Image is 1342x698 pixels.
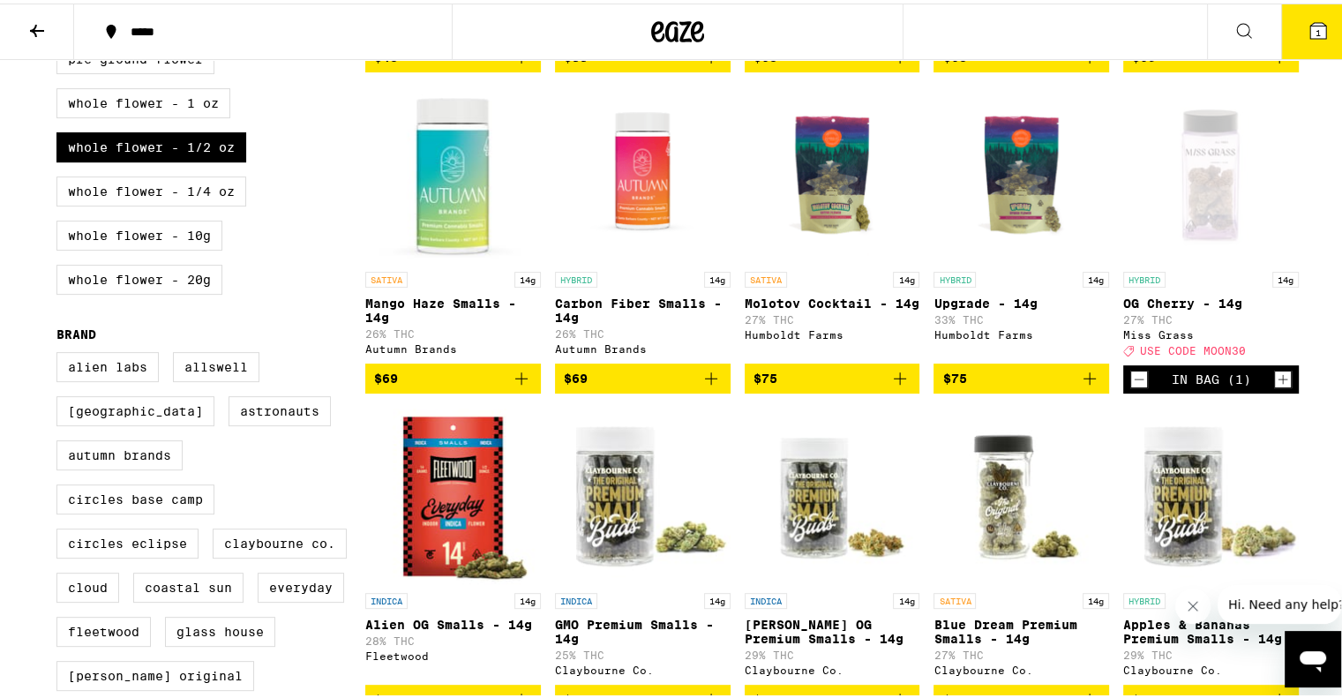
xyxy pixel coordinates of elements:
p: 14g [1083,589,1109,605]
label: Fleetwood [56,613,151,643]
button: Decrement [1130,367,1148,385]
p: 26% THC [555,325,731,336]
label: [GEOGRAPHIC_DATA] [56,393,214,423]
label: Whole Flower - 1/2 oz [56,129,246,159]
span: $69 [374,368,398,382]
p: INDICA [745,589,787,605]
label: Whole Flower - 20g [56,261,222,291]
button: Add to bag [555,360,731,390]
a: Open page for GMO Premium Smalls - 14g from Claybourne Co. [555,404,731,681]
label: Autumn Brands [56,437,183,467]
div: Claybourne Co. [745,661,920,672]
img: Autumn Brands - Mango Haze Smalls - 14g [365,83,541,259]
p: 28% THC [365,632,541,643]
p: INDICA [365,589,408,605]
label: Allswell [173,349,259,379]
p: 27% THC [745,311,920,322]
button: Add to bag [745,360,920,390]
div: Claybourne Co. [1123,661,1299,672]
a: Open page for Alien OG Smalls - 14g from Fleetwood [365,404,541,681]
label: Whole Flower - 1 oz [56,85,230,115]
img: Autumn Brands - Carbon Fiber Smalls - 14g [555,83,731,259]
p: 27% THC [1123,311,1299,322]
span: $75 [753,368,777,382]
p: INDICA [555,589,597,605]
div: Humboldt Farms [933,326,1109,337]
p: HYBRID [933,268,976,284]
a: Open page for Molotov Cocktail - 14g from Humboldt Farms [745,83,920,360]
a: Open page for Upgrade - 14g from Humboldt Farms [933,83,1109,360]
p: 14g [514,589,541,605]
p: 14g [704,589,731,605]
div: Claybourne Co. [933,661,1109,672]
p: 29% THC [745,646,920,657]
p: 14g [1272,268,1299,284]
p: 26% THC [365,325,541,336]
label: Glass House [165,613,275,643]
p: HYBRID [1123,589,1166,605]
div: Autumn Brands [555,340,731,351]
legend: Brand [56,324,96,338]
a: Open page for Apples & Bananas Premium Smalls - 14g from Claybourne Co. [1123,404,1299,681]
img: Claybourne Co. - Apples & Bananas Premium Smalls - 14g [1123,404,1299,581]
p: 29% THC [1123,646,1299,657]
iframe: Close message [1175,585,1211,620]
div: Humboldt Farms [745,326,920,337]
p: [PERSON_NAME] OG Premium Smalls - 14g [745,614,920,642]
p: GMO Premium Smalls - 14g [555,614,731,642]
p: SATIVA [365,268,408,284]
span: Hi. Need any help? [11,12,127,26]
button: Add to bag [365,360,541,390]
a: Open page for Blue Dream Premium Smalls - 14g from Claybourne Co. [933,404,1109,681]
label: Astronauts [229,393,331,423]
p: OG Cherry - 14g [1123,293,1299,307]
div: Miss Grass [1123,326,1299,337]
p: HYBRID [555,268,597,284]
p: Molotov Cocktail - 14g [745,293,920,307]
label: Whole Flower - 10g [56,217,222,247]
img: Claybourne Co. - GMO Premium Smalls - 14g [555,404,731,581]
p: 25% THC [555,646,731,657]
p: 33% THC [933,311,1109,322]
p: Apples & Bananas Premium Smalls - 14g [1123,614,1299,642]
label: Alien Labs [56,349,159,379]
p: HYBRID [1123,268,1166,284]
p: 14g [893,268,919,284]
p: Blue Dream Premium Smalls - 14g [933,614,1109,642]
label: Claybourne Co. [213,525,347,555]
button: Add to bag [933,360,1109,390]
label: Circles Eclipse [56,525,199,555]
div: Autumn Brands [365,340,541,351]
div: Claybourne Co. [555,661,731,672]
span: USE CODE MOON30 [1140,341,1246,353]
label: Everyday [258,569,344,599]
p: 14g [893,589,919,605]
img: Humboldt Farms - Upgrade - 14g [933,83,1109,259]
iframe: Button to launch messaging window [1285,627,1341,684]
iframe: Message from company [1218,582,1341,620]
img: Humboldt Farms - Molotov Cocktail - 14g [745,83,920,259]
span: 1 [1316,24,1321,34]
button: Increment [1274,367,1292,385]
label: Cloud [56,569,119,599]
a: Open page for Mango Haze Smalls - 14g from Autumn Brands [365,83,541,360]
div: In Bag (1) [1172,369,1251,383]
a: Open page for Carbon Fiber Smalls - 14g from Autumn Brands [555,83,731,360]
p: Alien OG Smalls - 14g [365,614,541,628]
img: Claybourne Co. - Blue Dream Premium Smalls - 14g [933,404,1109,581]
p: Mango Haze Smalls - 14g [365,293,541,321]
label: [PERSON_NAME] Original [56,657,254,687]
p: 14g [704,268,731,284]
img: Claybourne Co. - King Louis OG Premium Smalls - 14g [745,404,920,581]
p: 14g [1083,268,1109,284]
p: SATIVA [745,268,787,284]
p: SATIVA [933,589,976,605]
p: Carbon Fiber Smalls - 14g [555,293,731,321]
a: Open page for King Louis OG Premium Smalls - 14g from Claybourne Co. [745,404,920,681]
a: Open page for OG Cherry - 14g from Miss Grass [1123,83,1299,362]
span: $75 [942,368,966,382]
div: Fleetwood [365,647,541,658]
p: Upgrade - 14g [933,293,1109,307]
label: Coastal Sun [133,569,244,599]
img: Fleetwood - Alien OG Smalls - 14g [365,404,541,581]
